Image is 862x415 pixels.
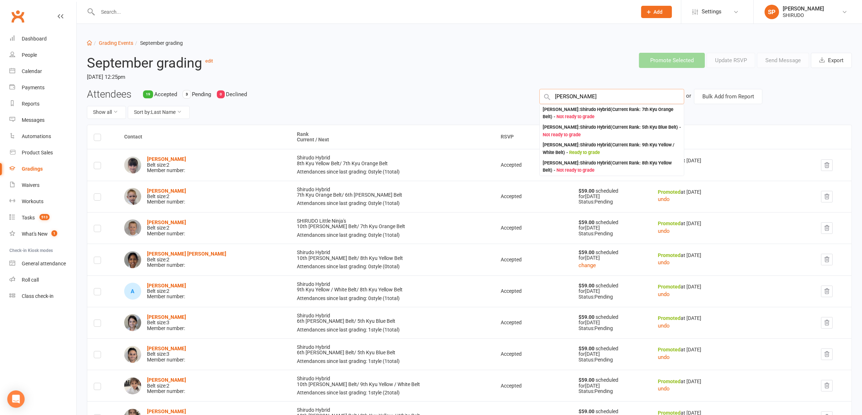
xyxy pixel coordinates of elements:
span: Accepted [501,383,522,389]
a: What's New1 [9,226,76,242]
a: Calendar [9,63,76,80]
span: 7th Kyu Orange Belt [360,223,405,229]
div: General attendance [22,261,66,266]
a: Workouts [9,193,76,210]
button: Export [811,53,852,68]
div: 0 [217,90,225,98]
div: scheduled for [DATE] [579,346,645,357]
div: [PERSON_NAME] [783,5,824,12]
input: Search Members by name [539,89,684,104]
strong: $59.00 [579,249,596,255]
div: Attendances since last grading: 0 style ( 1 total) [297,232,488,238]
div: Attendances since last grading: 0 style ( 1 total) [297,296,488,301]
strong: $59.00 [579,377,596,383]
div: Anton Finch [124,283,141,300]
th: RSVP [494,125,572,149]
strong: $59.00 [579,283,596,288]
div: Status: Pending [579,294,645,300]
span: 6th [PERSON_NAME] Belt [345,192,402,198]
span: 9th Kyu Yellow / White Belt [360,381,420,387]
div: What's New [22,231,48,237]
div: Attendances since last grading: 1 style ( 1 total) [297,327,488,333]
span: 5th Kyu Blue Belt [357,350,395,355]
div: Roll call [22,277,39,283]
div: [PERSON_NAME] : Shirudo Hybrid (Current Rank: 9th Kyu Yellow / White Belt ) - [543,141,681,156]
button: Add [641,6,672,18]
button: undo [658,353,670,361]
li: September grading [133,39,183,47]
a: Roll call [9,272,76,288]
div: Status: Pending [579,389,645,394]
div: [PERSON_NAME] : Shirudo Hybrid (Current Rank: 8th Kyu Yellow Belt ) - [543,159,681,174]
div: [PERSON_NAME] : Shirudo Hybrid (Current Rank: 7th Kyu Orange Belt ) - [543,106,681,121]
div: Automations [22,133,51,139]
img: Zalah Garcia [124,346,141,363]
div: Reports [22,101,39,107]
div: Tasks [22,215,35,221]
div: Attendances since last grading: 1 style ( 2 total) [297,390,488,395]
a: [PERSON_NAME] [147,346,186,351]
button: undo [658,384,670,393]
span: Accepted [501,320,522,325]
span: 8th Kyu Yellow Belt [360,255,403,261]
strong: $59.00 [579,408,596,414]
span: Accepted [501,351,522,357]
span: 513 [39,214,50,220]
strong: Promoted [658,284,681,290]
strong: $59.00 [579,188,596,194]
div: at [DATE] [658,253,808,258]
td: SHIRUDO Little Ninja's 10th [PERSON_NAME] Belt / [290,212,495,244]
button: change [579,261,596,270]
a: Messages [9,112,76,128]
strong: Promoted [658,378,681,384]
div: SHIRUDO [783,12,824,18]
time: [DATE] 12:25pm [87,71,399,83]
span: 7th Kyu Orange Belt [343,161,388,166]
a: Class kiosk mode [9,288,76,304]
img: Florence Biega [124,157,141,174]
a: Dashboard [9,31,76,47]
strong: [PERSON_NAME] [147,377,186,383]
div: Belt size: 2 Member number: [147,157,186,173]
div: scheduled for [DATE] [579,220,645,231]
div: scheduled for [DATE] [579,250,645,261]
button: undo [658,290,670,299]
a: Automations [9,128,76,145]
div: scheduled for [DATE] [579,377,645,389]
div: scheduled for [DATE] [579,283,645,294]
a: Gradings [9,161,76,177]
a: Grading Events [99,40,133,46]
div: Attendances since last grading: 0 style ( 1 total) [297,169,488,175]
strong: [PERSON_NAME] [147,314,186,320]
span: Accepted [154,91,177,98]
div: Gradings [22,166,43,172]
a: Payments [9,80,76,96]
img: Royce Biega [124,188,141,205]
div: at [DATE] [658,316,808,321]
div: scheduled for [DATE] [579,188,645,200]
span: Accepted [501,162,522,168]
strong: [PERSON_NAME] [147,188,186,194]
button: Sort by:Last Name [128,106,190,119]
img: Arayah Garcia [124,314,141,331]
a: [PERSON_NAME] [147,156,186,162]
strong: $59.00 [579,219,596,225]
div: scheduled for [DATE] [579,315,645,326]
span: Accepted [501,288,522,294]
span: Not ready to grade [556,167,594,173]
div: Payments [22,85,45,90]
div: Status: Pending [579,199,645,205]
th: Rank Current / Next [290,125,495,149]
div: Dashboard [22,36,47,42]
div: Belt size: 3 Member number: [147,346,186,363]
span: Settings [702,4,722,20]
a: [PERSON_NAME] [147,408,186,414]
span: Not ready to grade [543,132,581,137]
a: [PERSON_NAME] [PERSON_NAME] [147,251,226,257]
th: Contact [118,125,290,149]
button: Bulk Add from Report [694,89,762,104]
a: Tasks 513 [9,210,76,226]
div: Messages [22,117,45,123]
